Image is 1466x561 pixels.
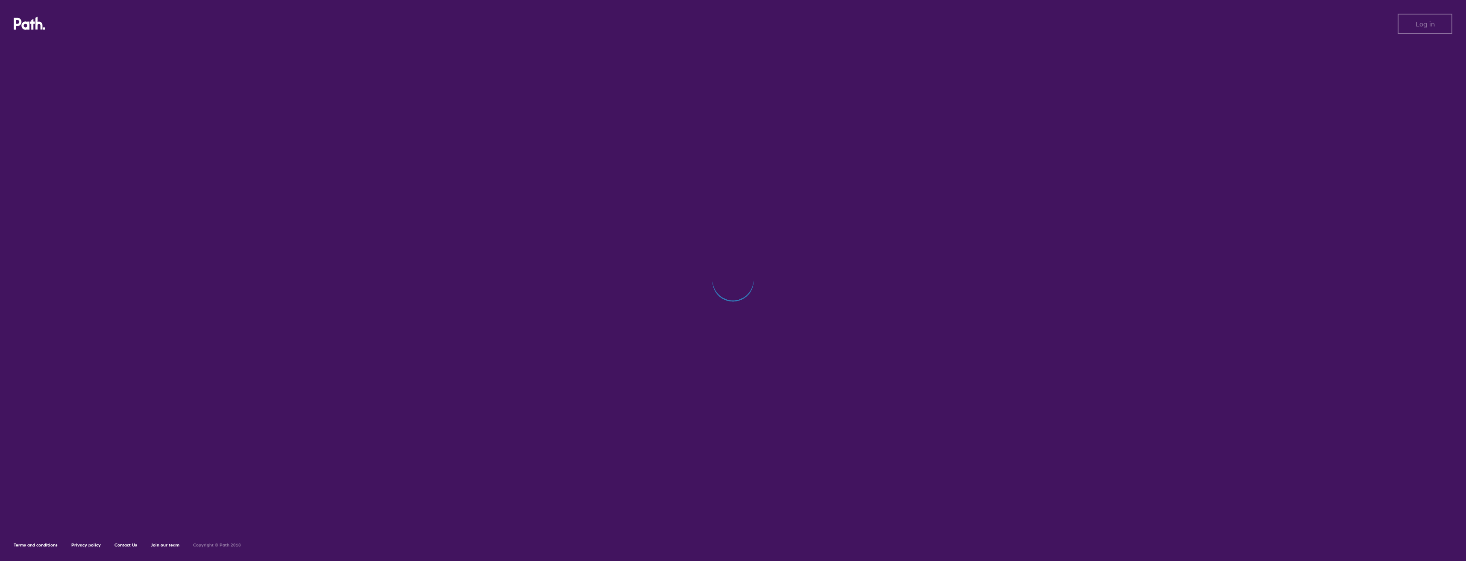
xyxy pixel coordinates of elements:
[1398,14,1452,34] button: Log in
[71,542,101,548] a: Privacy policy
[14,542,58,548] a: Terms and conditions
[1416,20,1435,28] span: Log in
[151,542,179,548] a: Join our team
[114,542,137,548] a: Contact Us
[193,543,241,548] h6: Copyright © Path 2018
